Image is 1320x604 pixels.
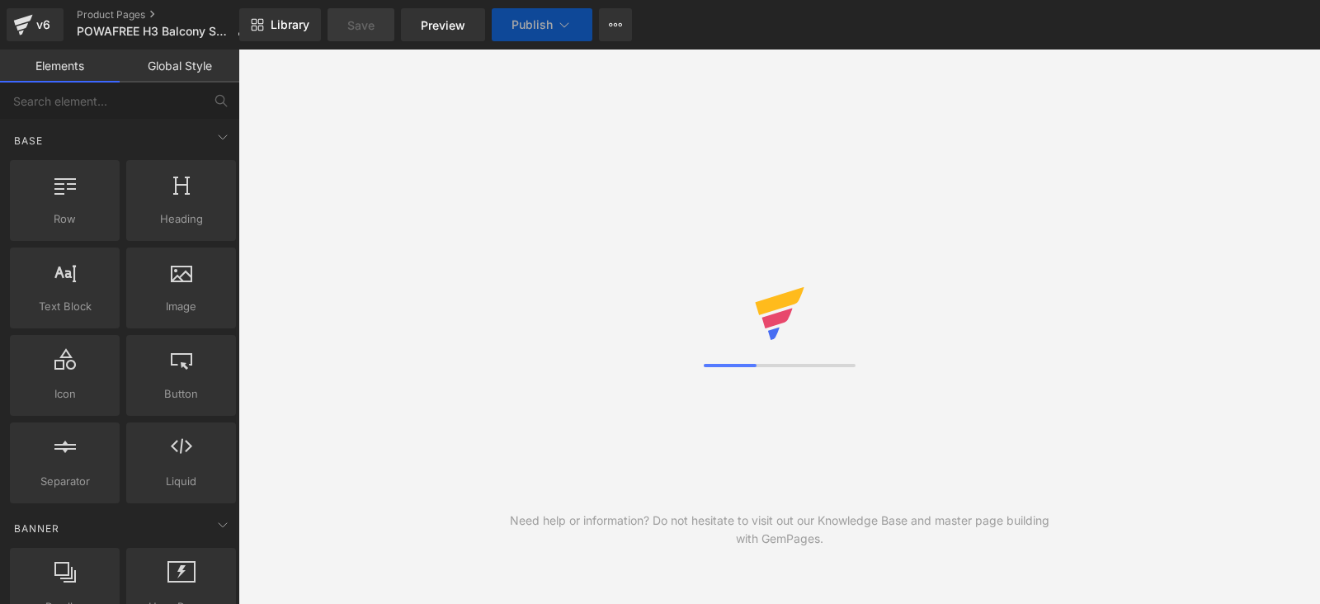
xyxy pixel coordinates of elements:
div: v6 [33,14,54,35]
div: Need help or information? Do not hesitate to visit out our Knowledge Base and master page buildin... [509,512,1050,548]
span: Publish [511,18,553,31]
a: Product Pages [77,8,262,21]
span: Button [131,385,231,403]
span: Save [347,17,375,34]
button: More [599,8,632,41]
span: Image [131,298,231,315]
span: Heading [131,210,231,228]
a: Global Style [120,50,239,83]
span: Separator [15,473,115,490]
span: Row [15,210,115,228]
span: Text Block [15,298,115,315]
button: Publish [492,8,592,41]
a: New Library [239,8,321,41]
span: Library [271,17,309,32]
span: POWAFREE H3 Balcony Solar [77,25,230,38]
a: v6 [7,8,64,41]
span: Preview [421,17,465,34]
span: Icon [15,385,115,403]
a: Preview [401,8,485,41]
span: Base [12,133,45,149]
span: Liquid [131,473,231,490]
span: Banner [12,521,61,536]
